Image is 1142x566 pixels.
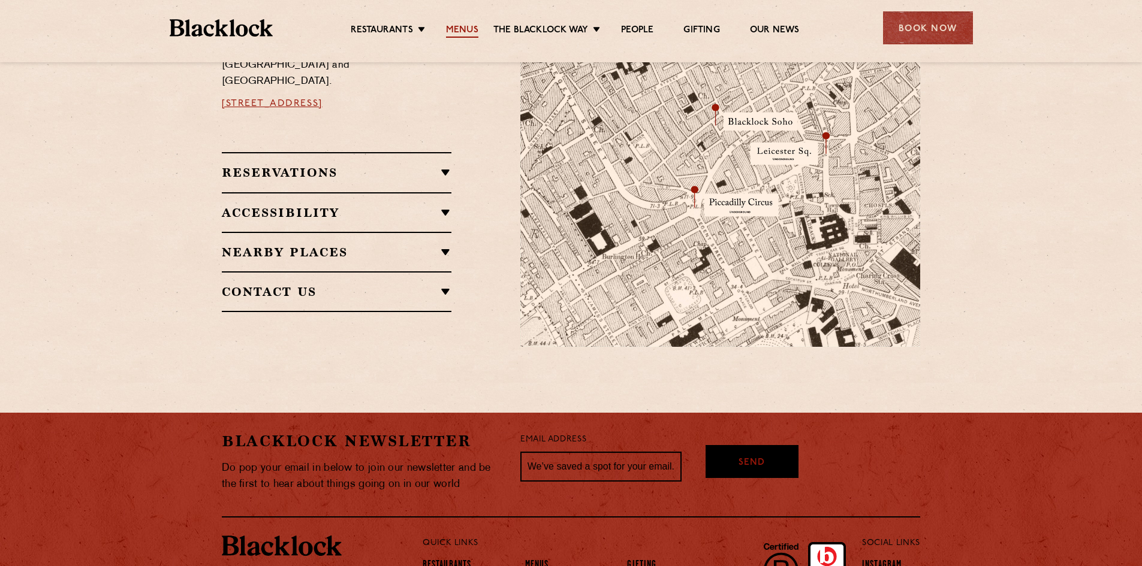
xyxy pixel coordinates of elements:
[520,433,586,447] label: Email Address
[222,431,502,452] h2: Blacklock Newsletter
[222,284,451,299] h2: Contact Us
[170,19,273,37] img: BL_Textured_Logo-footer-cropped.svg
[493,25,588,38] a: The Blacklock Way
[446,25,478,38] a: Menus
[883,11,973,44] div: Book Now
[222,205,451,220] h2: Accessibility
[750,25,800,38] a: Our News
[222,99,323,108] a: [STREET_ADDRESS]
[423,535,822,551] p: Quick Links
[520,452,682,482] input: We’ve saved a spot for your email...
[222,165,451,180] h2: Reservations
[791,235,959,347] img: svg%3E
[222,245,451,259] h2: Nearby Places
[621,25,653,38] a: People
[862,535,920,551] p: Social Links
[222,535,342,556] img: BL_Textured_Logo-footer-cropped.svg
[683,25,719,38] a: Gifting
[222,460,502,492] p: Do pop your email in below to join our newsletter and be the first to hear about things going on ...
[351,25,413,38] a: Restaurants
[739,456,765,470] span: Send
